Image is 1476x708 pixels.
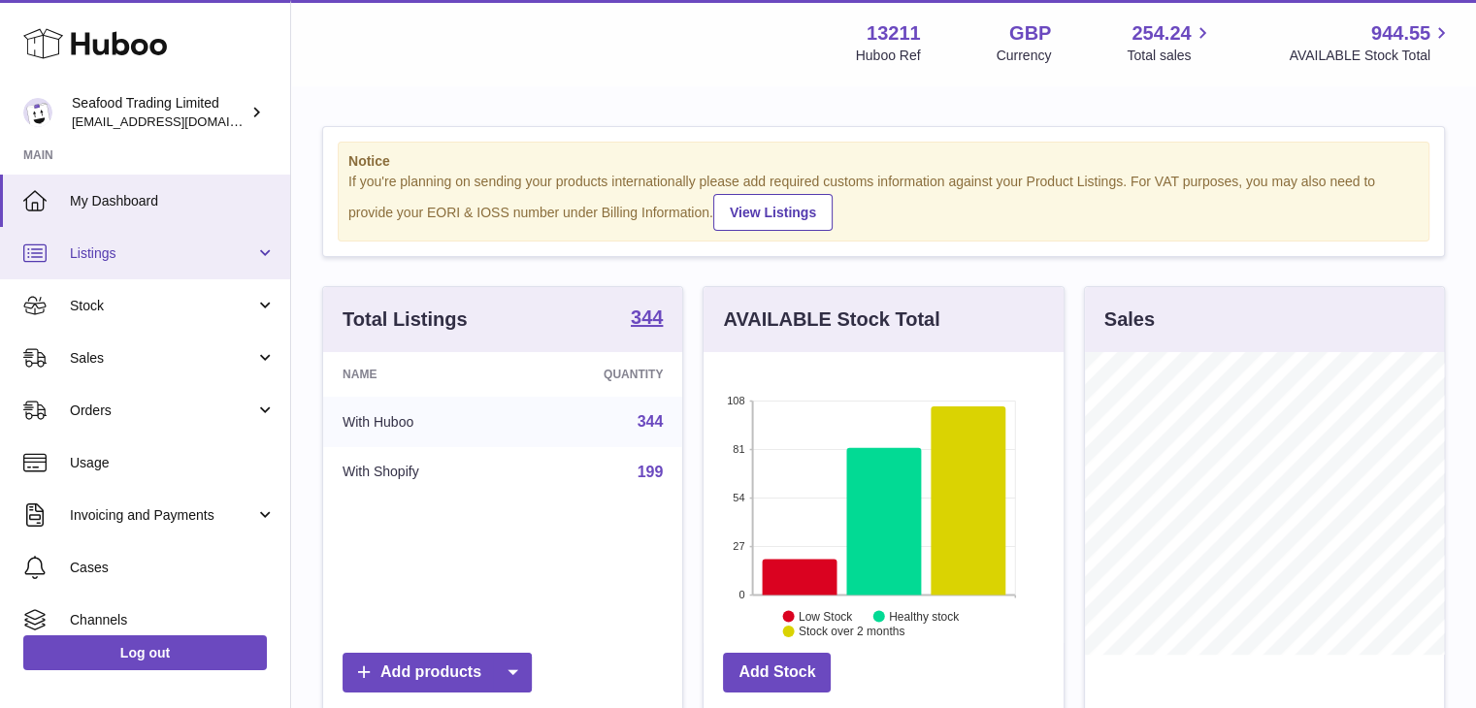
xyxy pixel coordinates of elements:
strong: 13211 [867,20,921,47]
span: My Dashboard [70,192,276,210]
a: 344 [638,413,664,430]
h3: Sales [1104,306,1155,333]
span: 254.24 [1132,20,1191,47]
span: Orders [70,402,255,420]
th: Quantity [517,352,683,397]
text: 0 [739,589,745,600]
a: View Listings [713,194,833,231]
strong: 344 [631,307,663,327]
text: Low Stock [799,609,853,623]
text: Healthy stock [889,609,960,623]
a: 944.55 AVAILABLE Stock Total [1289,20,1453,65]
div: Currency [997,47,1052,65]
span: Sales [70,349,255,368]
h3: AVAILABLE Stock Total [723,306,939,333]
span: [EMAIL_ADDRESS][DOMAIN_NAME] [72,113,285,129]
th: Name [323,352,517,397]
img: internalAdmin-13211@internal.huboo.com [23,98,52,127]
a: 254.24 Total sales [1127,20,1213,65]
a: Log out [23,635,267,670]
div: Seafood Trading Limited [72,94,246,131]
span: Total sales [1127,47,1213,65]
a: 199 [638,464,664,480]
span: Channels [70,611,276,629]
span: Cases [70,559,276,577]
span: Invoicing and Payments [70,506,255,525]
a: Add products [343,653,532,692]
a: Add Stock [723,653,831,692]
td: With Huboo [323,397,517,447]
span: Stock [70,297,255,315]
span: 944.55 [1371,20,1430,47]
text: Stock over 2 months [799,625,904,638]
text: 27 [734,540,745,552]
strong: Notice [348,152,1419,171]
a: 344 [631,307,663,331]
text: 81 [734,443,745,455]
div: Huboo Ref [856,47,921,65]
td: With Shopify [323,447,517,498]
span: Usage [70,454,276,472]
strong: GBP [1009,20,1051,47]
text: 108 [727,395,744,406]
h3: Total Listings [343,306,468,333]
div: If you're planning on sending your products internationally please add required customs informati... [348,173,1419,231]
span: Listings [70,244,255,263]
span: AVAILABLE Stock Total [1289,47,1453,65]
text: 54 [734,492,745,503]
